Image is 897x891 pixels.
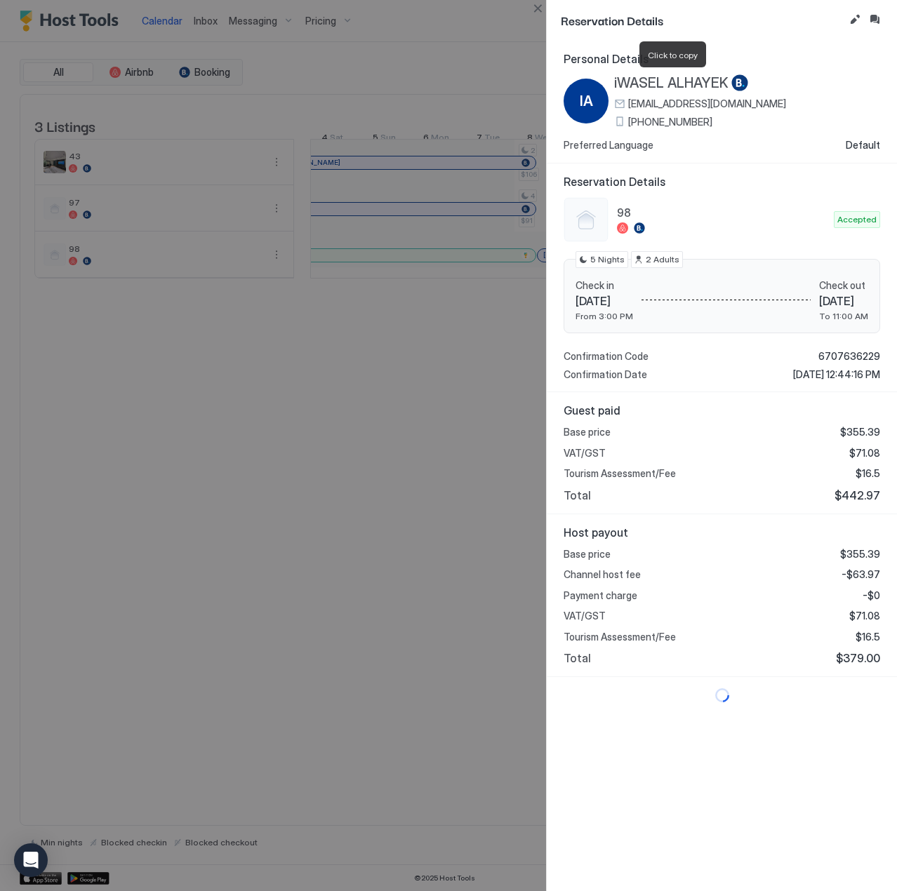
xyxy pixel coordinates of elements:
[856,631,880,643] span: $16.5
[863,589,880,602] span: -$0
[842,568,880,581] span: -$63.97
[564,426,611,438] span: Base price
[564,548,611,561] span: Base price
[564,52,880,66] span: Personal Details
[564,175,880,189] span: Reservation Details
[836,651,880,665] span: $379.00
[819,311,868,321] span: To 11:00 AM
[856,467,880,480] span: $16.5
[819,279,868,292] span: Check out
[576,279,633,292] span: Check in
[590,253,625,266] span: 5 Nights
[846,139,880,152] span: Default
[576,311,633,321] span: From 3:00 PM
[564,610,606,622] span: VAT/GST
[564,488,591,502] span: Total
[840,426,880,438] span: $355.39
[849,610,880,622] span: $71.08
[646,253,679,266] span: 2 Adults
[564,368,647,381] span: Confirmation Date
[14,843,48,877] div: Open Intercom Messenger
[849,447,880,460] span: $71.08
[793,368,880,381] span: [DATE] 12:44:16 PM
[580,91,593,112] span: IA
[846,11,863,28] button: Edit reservation
[576,294,633,308] span: [DATE]
[564,403,880,417] span: Guest paid
[617,206,828,220] span: 98
[564,589,637,602] span: Payment charge
[564,651,591,665] span: Total
[866,11,883,28] button: Inbox
[628,116,712,128] span: [PHONE_NUMBER]
[564,350,649,363] span: Confirmation Code
[628,98,786,110] span: [EMAIL_ADDRESS][DOMAIN_NAME]
[819,294,868,308] span: [DATE]
[564,525,880,540] span: Host payout
[564,568,641,581] span: Channel host fee
[835,488,880,502] span: $442.97
[561,688,883,702] div: loading
[648,50,698,60] span: Click to copy
[561,11,844,29] span: Reservation Details
[564,467,676,480] span: Tourism Assessment/Fee
[564,447,606,460] span: VAT/GST
[614,74,729,92] span: iWASEL ALHAYEK
[818,350,880,363] span: 6707636229
[840,548,880,561] span: $355.39
[837,213,877,226] span: Accepted
[564,139,653,152] span: Preferred Language
[564,631,676,643] span: Tourism Assessment/Fee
